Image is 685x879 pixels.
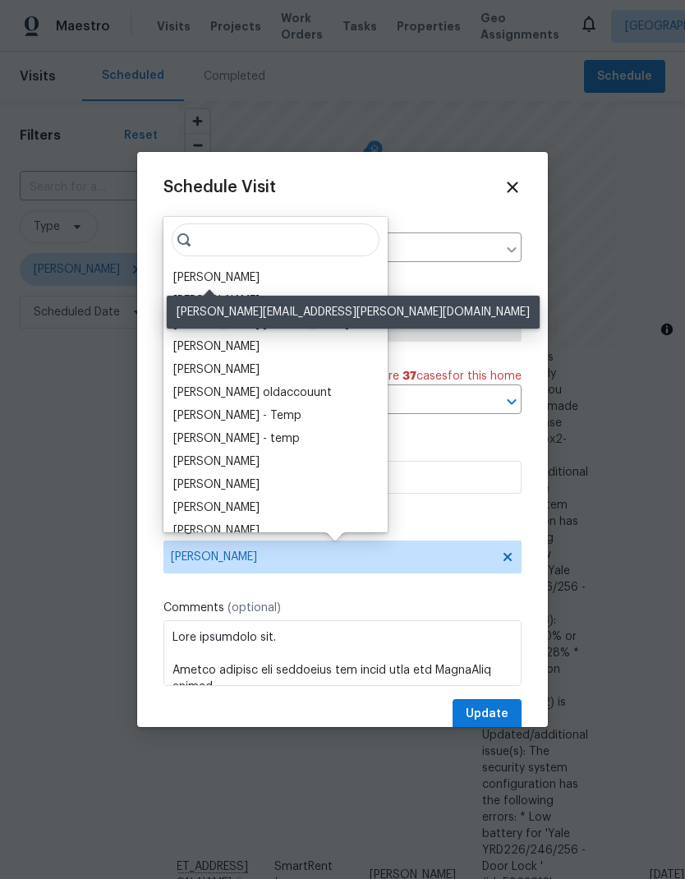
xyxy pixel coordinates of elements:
[163,179,276,196] span: Schedule Visit
[167,296,540,329] div: [PERSON_NAME][EMAIL_ADDRESS][PERSON_NAME][DOMAIN_NAME]
[173,361,260,378] div: [PERSON_NAME]
[173,384,332,401] div: [PERSON_NAME] oldaccouunt
[163,216,522,232] label: Home
[466,704,508,725] span: Update
[173,499,260,516] div: [PERSON_NAME]
[453,699,522,729] button: Update
[173,476,260,493] div: [PERSON_NAME]
[173,269,260,286] div: [PERSON_NAME]
[173,407,301,424] div: [PERSON_NAME] - Temp
[171,550,493,564] span: [PERSON_NAME]
[402,370,416,382] span: 37
[163,620,522,686] textarea: Lore ipsumdolo sit. Ametco adipisc eli seddoeius tem incid utla etd MagnaAliq enimad. MinimVeni Q...
[163,600,522,616] label: Comments
[228,602,281,614] span: (optional)
[500,390,523,413] button: Open
[351,368,522,384] span: There are case s for this home
[173,453,260,470] div: [PERSON_NAME]
[173,522,260,539] div: [PERSON_NAME]
[173,430,300,447] div: [PERSON_NAME] - temp
[173,292,260,309] div: [PERSON_NAME]
[503,178,522,196] span: Close
[173,338,260,355] div: [PERSON_NAME]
